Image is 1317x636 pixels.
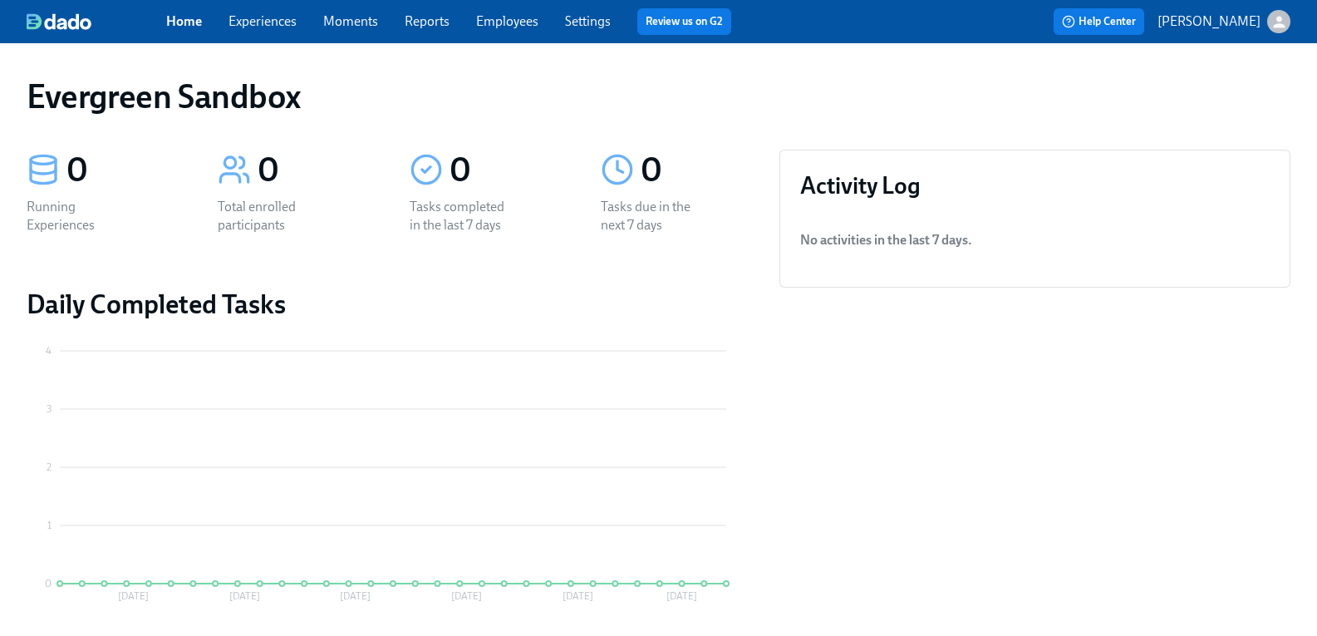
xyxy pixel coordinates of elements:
[1054,8,1144,35] button: Help Center
[1062,13,1136,30] span: Help Center
[218,198,324,234] div: Total enrolled participants
[800,220,1270,260] li: No activities in the last 7 days .
[340,590,371,602] tspan: [DATE]
[641,150,752,191] div: 0
[1157,10,1290,33] button: [PERSON_NAME]
[27,13,91,30] img: dado
[323,13,378,29] a: Moments
[258,150,369,191] div: 0
[451,590,482,602] tspan: [DATE]
[166,13,202,29] a: Home
[666,590,697,602] tspan: [DATE]
[410,198,516,234] div: Tasks completed in the last 7 days
[229,13,297,29] a: Experiences
[563,590,593,602] tspan: [DATE]
[47,520,52,531] tspan: 1
[450,150,561,191] div: 0
[118,590,149,602] tspan: [DATE]
[229,590,260,602] tspan: [DATE]
[45,578,52,589] tspan: 0
[1157,12,1260,31] p: [PERSON_NAME]
[800,170,1270,200] h3: Activity Log
[637,8,731,35] button: Review us on G2
[47,461,52,473] tspan: 2
[47,403,52,415] tspan: 3
[476,13,538,29] a: Employees
[27,76,301,116] h1: Evergreen Sandbox
[46,345,52,357] tspan: 4
[27,198,133,234] div: Running Experiences
[601,198,707,234] div: Tasks due in the next 7 days
[27,288,753,321] h2: Daily Completed Tasks
[66,150,178,191] div: 0
[565,13,611,29] a: Settings
[405,13,450,29] a: Reports
[646,13,723,30] a: Review us on G2
[27,13,166,30] a: dado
